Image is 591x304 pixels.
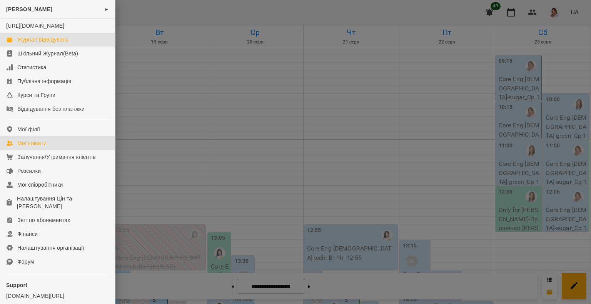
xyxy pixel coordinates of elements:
div: Мої співробітники [17,181,63,189]
div: Мої клієнти [17,139,47,147]
div: Звіт по абонементах [17,216,70,224]
div: Мої філії [17,125,40,133]
span: ► [105,6,109,12]
div: Курси та Групи [17,91,55,99]
a: [URL][DOMAIN_NAME] [6,23,64,29]
div: Залучення/Утримання клієнтів [17,153,96,161]
div: Журнал відвідувань [17,36,68,43]
div: Відвідування без платіжки [17,105,85,113]
div: Шкільний Журнал(Beta) [17,50,78,57]
div: Форум [17,258,34,266]
span: [PERSON_NAME] [6,6,52,12]
div: Налаштування Цін та [PERSON_NAME] [17,195,109,210]
div: Статистика [17,63,47,71]
div: Публічна інформація [17,77,71,85]
div: Розсилки [17,167,41,175]
p: Support [6,281,109,289]
div: Фінанси [17,230,38,238]
a: [DOMAIN_NAME][URL] [6,292,109,300]
div: Налаштування організації [17,244,84,252]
